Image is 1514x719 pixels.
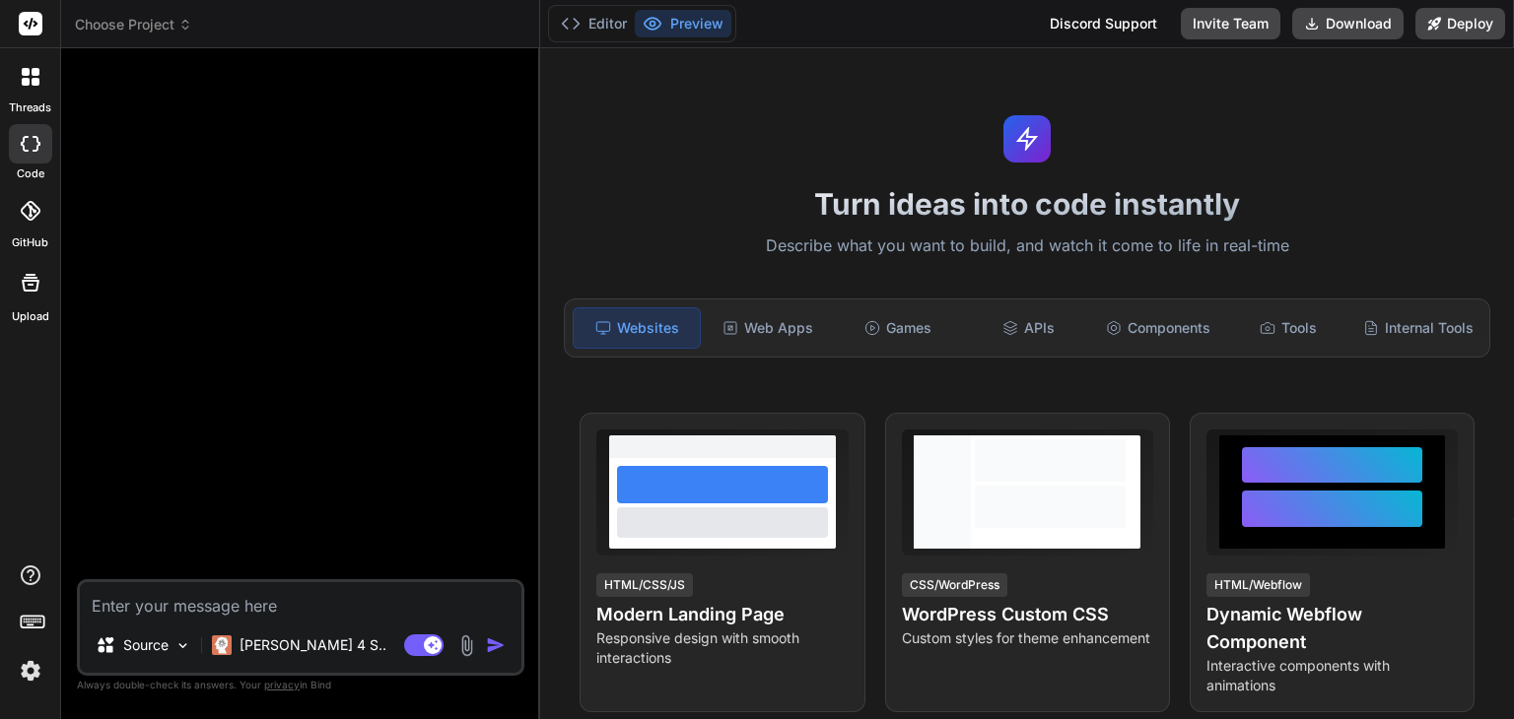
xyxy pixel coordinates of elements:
label: threads [9,99,51,116]
div: HTML/Webflow [1206,573,1310,597]
div: Games [835,307,961,349]
div: APIs [965,307,1091,349]
div: Internal Tools [1355,307,1481,349]
p: Describe what you want to build, and watch it come to life in real-time [552,233,1502,259]
span: privacy [264,679,300,690]
img: settings [14,654,47,687]
span: Choose Project [75,15,192,34]
label: GitHub [12,234,48,251]
label: code [17,165,44,182]
h4: Modern Landing Page [596,601,848,628]
button: Download [1292,8,1404,39]
button: Deploy [1415,8,1505,39]
p: [PERSON_NAME] 4 S.. [240,635,386,655]
p: Always double-check its answers. Your in Bind [77,676,524,694]
p: Interactive components with animations [1206,656,1458,695]
img: Pick Models [174,637,191,654]
h1: Turn ideas into code instantly [552,186,1502,222]
p: Responsive design with smooth interactions [596,628,848,668]
label: Upload [12,308,49,325]
p: Custom styles for theme enhancement [902,628,1153,648]
img: attachment [455,634,478,657]
button: Invite Team [1181,8,1280,39]
h4: Dynamic Webflow Component [1206,601,1458,656]
div: Websites [573,307,701,349]
h4: WordPress Custom CSS [902,601,1153,628]
div: Components [1095,307,1221,349]
img: icon [486,635,506,655]
div: Discord Support [1038,8,1169,39]
img: Claude 4 Sonnet [212,635,232,655]
button: Editor [553,10,635,37]
div: HTML/CSS/JS [596,573,693,597]
div: Tools [1225,307,1351,349]
div: Web Apps [705,307,831,349]
p: Source [123,635,169,655]
button: Preview [635,10,731,37]
div: CSS/WordPress [902,573,1007,597]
